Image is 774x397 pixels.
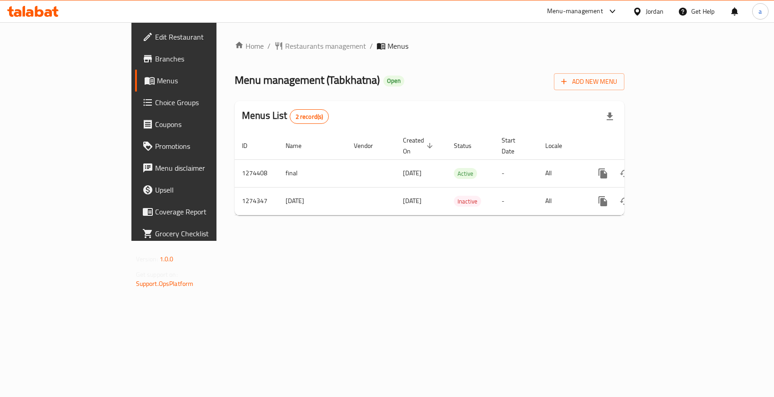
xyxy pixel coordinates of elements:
nav: breadcrumb [235,41,624,51]
span: a [759,6,762,16]
button: Add New Menu [554,73,624,90]
span: Locale [545,140,574,151]
a: Choice Groups [135,92,261,113]
span: [DATE] [403,195,422,207]
a: Coupons [135,113,261,135]
span: Coverage Report [155,206,253,217]
span: Grocery Checklist [155,228,253,239]
li: / [267,41,271,51]
a: Menus [135,70,261,92]
span: Add New Menu [561,76,617,87]
span: Start Date [502,135,527,157]
span: Name [286,140,313,151]
span: 1.0.0 [160,253,174,265]
span: Created On [403,135,436,157]
div: Open [383,76,404,87]
span: Branches [155,53,253,64]
span: Inactive [454,196,481,207]
a: Upsell [135,179,261,201]
span: Edit Restaurant [155,31,253,42]
span: Menu management ( Tabkhatna ) [235,70,380,90]
td: - [494,159,538,187]
table: enhanced table [235,132,687,215]
a: Support.OpsPlatform [136,278,194,290]
span: Status [454,140,483,151]
span: Version: [136,253,158,265]
td: [DATE] [278,187,347,215]
span: ID [242,140,259,151]
span: Menus [387,41,408,51]
span: Menus [157,75,253,86]
a: Restaurants management [274,41,366,51]
a: Coverage Report [135,201,261,223]
td: - [494,187,538,215]
li: / [370,41,373,51]
div: Export file [599,106,621,127]
button: Change Status [614,163,636,184]
span: Restaurants management [285,41,366,51]
span: Open [383,77,404,85]
span: Promotions [155,141,253,152]
td: All [538,187,585,215]
span: Active [454,168,477,179]
td: All [538,159,585,187]
span: [DATE] [403,167,422,179]
button: Change Status [614,190,636,212]
span: 2 record(s) [290,112,329,121]
div: Menu-management [547,6,603,17]
div: Jordan [646,6,663,16]
span: Vendor [354,140,385,151]
td: final [278,159,347,187]
span: Choice Groups [155,97,253,108]
a: Branches [135,48,261,70]
span: Menu disclaimer [155,163,253,173]
button: more [592,163,614,184]
th: Actions [585,132,687,160]
a: Edit Restaurant [135,26,261,48]
h2: Menus List [242,109,329,124]
span: Coupons [155,119,253,130]
a: Promotions [135,135,261,157]
a: Menu disclaimer [135,157,261,179]
button: more [592,190,614,212]
a: Grocery Checklist [135,223,261,244]
span: Upsell [155,184,253,195]
span: Get support on: [136,269,178,280]
div: Total records count [290,109,329,124]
